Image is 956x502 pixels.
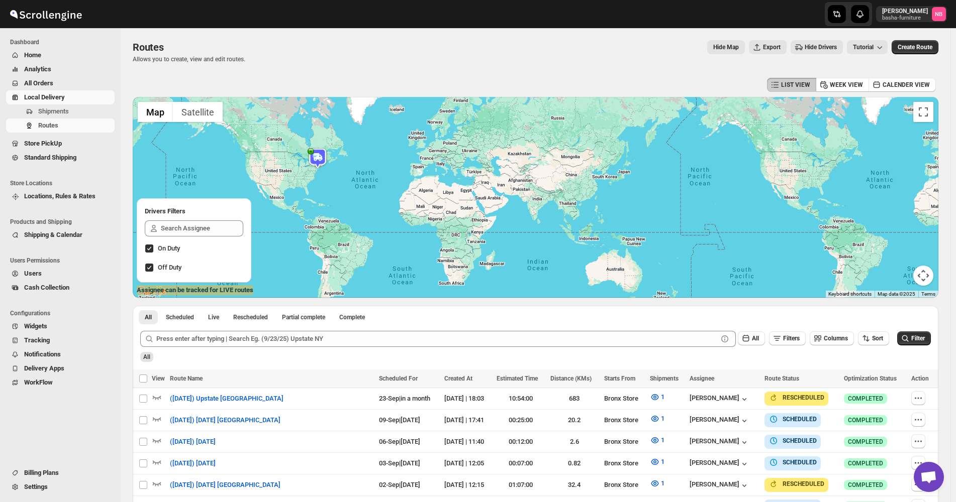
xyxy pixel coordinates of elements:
span: Analytics [24,65,51,73]
span: Cash Collection [24,284,69,291]
a: Open this area in Google Maps (opens a new window) [135,285,168,298]
b: RESCHEDULED [783,394,824,401]
b: SCHEDULED [783,459,817,466]
button: Users [6,267,115,281]
span: All [752,335,759,342]
div: 01:07:00 [497,480,544,490]
div: Bronx Store [604,458,644,468]
span: Nael Basha [932,7,946,21]
button: LIST VIEW [767,78,816,92]
span: Tutorial [853,44,874,51]
span: Hide Drivers [805,43,837,51]
div: [DATE] | 17:41 [444,415,491,425]
span: All [145,313,152,321]
span: Store PickUp [24,140,62,147]
span: Estimated Time [497,375,538,382]
button: ([DATE]) [DATE] [GEOGRAPHIC_DATA] [164,477,286,493]
span: 06-Sep | [DATE] [379,438,420,445]
button: All routes [139,310,158,324]
div: 20.2 [550,415,598,425]
button: Shipments [6,104,115,118]
span: Filters [783,335,800,342]
div: 00:25:00 [497,415,544,425]
div: 32.4 [550,480,598,490]
span: Standard Shipping [24,154,76,161]
span: Route Status [764,375,799,382]
span: Routes [38,121,58,129]
span: WEEK VIEW [830,81,863,89]
span: 09-Sep | [DATE] [379,416,420,424]
button: Map action label [707,40,745,54]
span: Export [763,43,781,51]
p: [PERSON_NAME] [882,7,928,15]
span: COMPLETED [848,395,883,403]
button: [PERSON_NAME] [690,459,749,469]
span: Shipments [650,375,679,382]
span: Rescheduled [233,313,268,321]
div: [DATE] | 18:03 [444,394,491,404]
button: Map camera controls [913,266,933,286]
img: ScrollEngine [8,2,83,27]
span: WorkFlow [24,379,53,386]
button: 1 [644,454,671,470]
span: Users Permissions [10,257,116,265]
button: Hide Drivers [791,40,843,54]
button: Show street map [138,102,173,122]
button: Show satellite imagery [173,102,223,122]
span: All [143,353,150,360]
span: Shipping & Calendar [24,231,82,238]
div: [DATE] | 11:40 [444,437,491,447]
span: ([DATE]) [DATE] [GEOGRAPHIC_DATA] [170,415,280,425]
span: Billing Plans [24,469,59,476]
button: All Orders [6,76,115,90]
button: Notifications [6,347,115,361]
span: Notifications [24,350,61,358]
button: CALENDER VIEW [869,78,936,92]
button: 1 [644,389,671,405]
span: COMPLETED [848,416,883,424]
button: [PERSON_NAME] [690,480,749,490]
button: Sort [858,331,889,345]
div: 10:54:00 [497,394,544,404]
b: SCHEDULED [783,416,817,423]
button: WorkFlow [6,375,115,390]
div: 0.82 [550,458,598,468]
span: Created At [444,375,472,382]
span: Map data ©2025 [878,291,915,297]
button: All [738,331,765,345]
div: [DATE] | 12:15 [444,480,491,490]
button: [PERSON_NAME] [690,394,749,404]
h2: Drivers Filters [145,206,243,216]
span: Complete [339,313,365,321]
button: 1 [644,432,671,448]
span: Locations, Rules & Rates [24,192,95,200]
span: Products and Shipping [10,218,116,226]
span: 02-Sep | [DATE] [379,481,420,488]
p: basha-furniture [882,15,928,21]
span: Hide Map [713,43,739,51]
span: Route Name [170,375,203,382]
button: 1 [644,475,671,491]
button: Shipping & Calendar [6,228,115,242]
button: Home [6,48,115,62]
span: ([DATE]) Upstate [GEOGRAPHIC_DATA] [170,394,283,404]
span: Action [911,375,929,382]
button: ([DATE]) [DATE] [164,434,222,450]
span: Routes [133,41,164,53]
div: Bronx Store [604,394,644,404]
span: CALENDER VIEW [883,81,930,89]
span: COMPLETED [848,438,883,446]
div: Bronx Store [604,437,644,447]
button: ([DATE]) [DATE] [GEOGRAPHIC_DATA] [164,412,286,428]
span: Sort [872,335,883,342]
button: Settings [6,480,115,494]
div: 683 [550,394,598,404]
button: [PERSON_NAME] [690,416,749,426]
button: Tutorial [847,40,888,54]
span: ([DATE]) [DATE] [170,437,216,447]
a: Open chat [914,462,944,492]
span: ([DATE]) [DATE] [170,458,216,468]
